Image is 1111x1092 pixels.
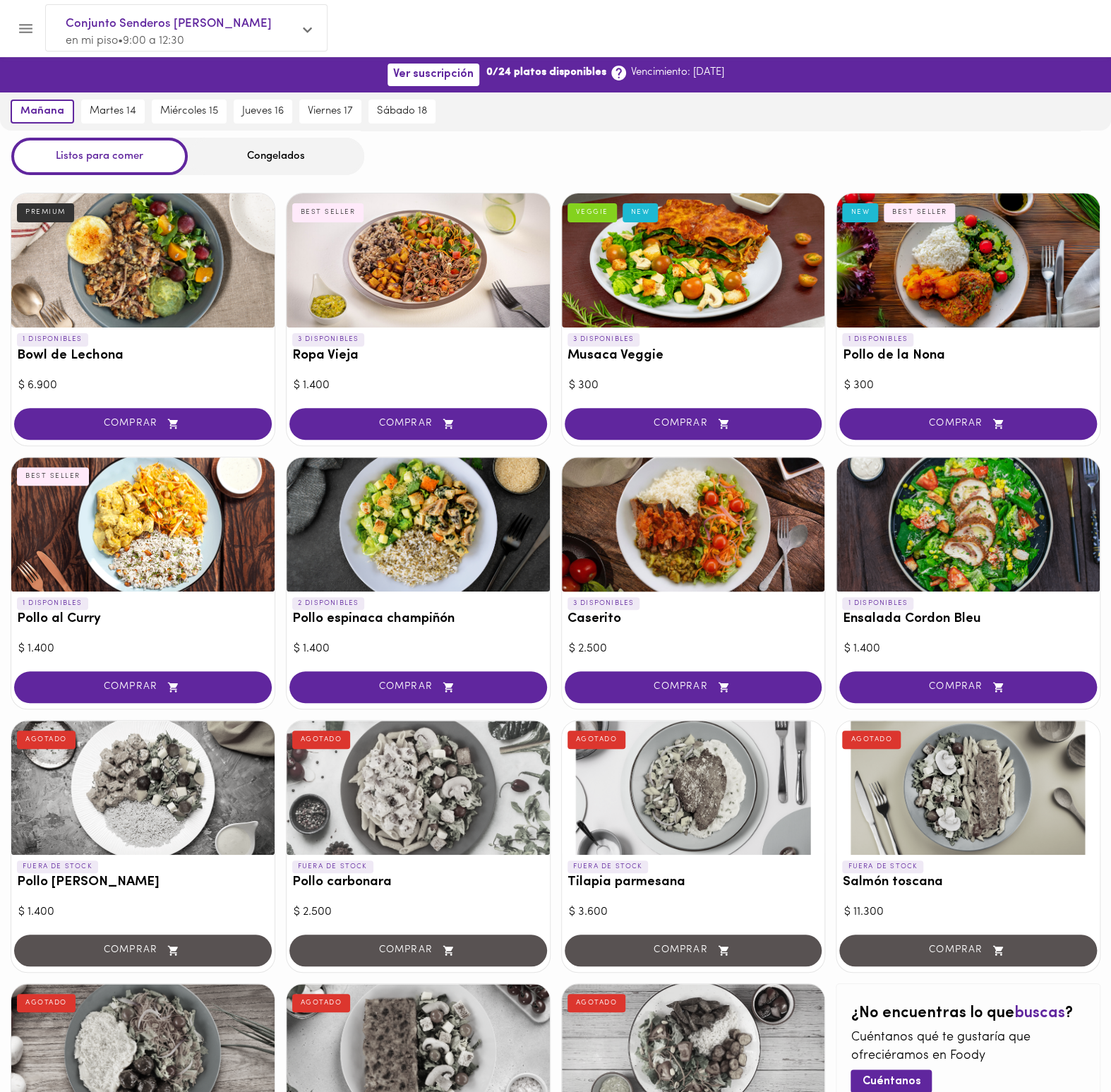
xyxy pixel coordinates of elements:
[562,721,825,855] div: Tilapia parmesana
[294,904,543,920] div: $ 2.500
[188,138,364,175] div: Congelados
[32,681,254,693] span: COMPRAR
[292,203,364,222] div: BEST SELLER
[152,100,227,124] button: miércoles 15
[17,612,269,627] h3: Pollo al Curry
[843,904,1093,920] div: $ 11.300
[567,333,640,346] p: 3 DISPONIBLES
[842,349,1094,364] h3: Pollo de la Nona
[562,457,825,592] div: Caserito
[884,203,956,222] div: BEST SELLER
[839,671,1097,703] button: COMPRAR
[567,597,640,610] p: 3 DISPONIBLES
[562,193,825,328] div: Musaca Veggie
[308,105,353,118] span: viernes 17
[836,193,1100,328] div: Pollo de la Nona
[11,193,275,328] div: Bowl de Lechona
[17,467,89,486] div: BEST SELLER
[582,418,805,430] span: COMPRAR
[388,64,479,85] button: Ver suscripción
[66,15,293,33] span: Conjunto Senderos [PERSON_NAME]
[569,904,818,920] div: $ 3.600
[368,100,436,124] button: sábado 18
[567,860,649,873] p: FUERA DE STOCK
[836,721,1100,855] div: Salmón toscana
[18,904,268,920] div: $ 1.400
[66,35,184,47] span: en mi piso • 9:00 a 12:30
[234,100,292,124] button: jueves 16
[486,65,606,80] b: 0/24 platos disponibles
[287,457,550,592] div: Pollo espinaca champiñón
[851,1029,1086,1065] p: Cuéntanos qué te gustaría que ofreciéramos en Foody
[289,408,547,440] button: COMPRAR
[307,418,529,430] span: COMPRAR
[17,333,88,346] p: 1 DISPONIBLES
[857,681,1079,693] span: COMPRAR
[842,333,913,346] p: 1 DISPONIBLES
[843,378,1093,394] div: $ 300
[17,731,76,749] div: AGOTADO
[567,203,617,222] div: VEGGIE
[843,641,1093,657] div: $ 1.400
[18,378,268,394] div: $ 6.900
[307,681,529,693] span: COMPRAR
[292,349,544,364] h3: Ropa Vieja
[17,203,74,222] div: PREMIUM
[17,597,88,610] p: 1 DISPONIBLES
[836,457,1100,592] div: Ensalada Cordon Bleu
[292,994,351,1012] div: AGOTADO
[842,875,1094,890] h3: Salmón toscana
[11,138,188,175] div: Listos para comer
[90,105,136,118] span: martes 14
[287,193,550,328] div: Ropa Vieja
[292,612,544,627] h3: Pollo espinaca champiñón
[623,203,659,222] div: NEW
[565,671,822,703] button: COMPRAR
[393,68,474,81] span: Ver suscripción
[17,994,76,1012] div: AGOTADO
[377,105,427,118] span: sábado 18
[839,408,1097,440] button: COMPRAR
[569,641,818,657] div: $ 2.500
[20,105,64,118] span: mañana
[569,378,818,394] div: $ 300
[292,597,365,610] p: 2 DISPONIBLES
[299,100,361,124] button: viernes 17
[842,597,913,610] p: 1 DISPONIBLES
[565,408,822,440] button: COMPRAR
[289,671,547,703] button: COMPRAR
[862,1075,920,1088] span: Cuéntanos
[842,860,923,873] p: FUERA DE STOCK
[294,641,543,657] div: $ 1.400
[14,671,272,703] button: COMPRAR
[242,105,284,118] span: jueves 16
[8,11,43,46] button: Menu
[81,100,145,124] button: martes 14
[17,860,98,873] p: FUERA DE STOCK
[567,731,626,749] div: AGOTADO
[1014,1005,1064,1021] span: buscas
[294,378,543,394] div: $ 1.400
[11,100,74,124] button: mañana
[11,721,275,855] div: Pollo Tikka Massala
[292,860,373,873] p: FUERA DE STOCK
[567,875,819,890] h3: Tilapia parmesana
[11,457,275,592] div: Pollo al Curry
[851,1005,1086,1022] h2: ¿No encuentras lo que ?
[567,994,626,1012] div: AGOTADO
[842,731,901,749] div: AGOTADO
[857,418,1079,430] span: COMPRAR
[567,612,819,627] h3: Caserito
[631,65,724,80] p: Vencimiento: [DATE]
[842,203,878,222] div: NEW
[567,349,819,364] h3: Musaca Veggie
[18,641,268,657] div: $ 1.400
[32,418,254,430] span: COMPRAR
[160,105,218,118] span: miércoles 15
[1029,1010,1097,1078] iframe: Messagebird Livechat Widget
[14,408,272,440] button: COMPRAR
[17,349,269,364] h3: Bowl de Lechona
[292,731,351,749] div: AGOTADO
[17,875,269,890] h3: Pollo [PERSON_NAME]
[842,612,1094,627] h3: Ensalada Cordon Bleu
